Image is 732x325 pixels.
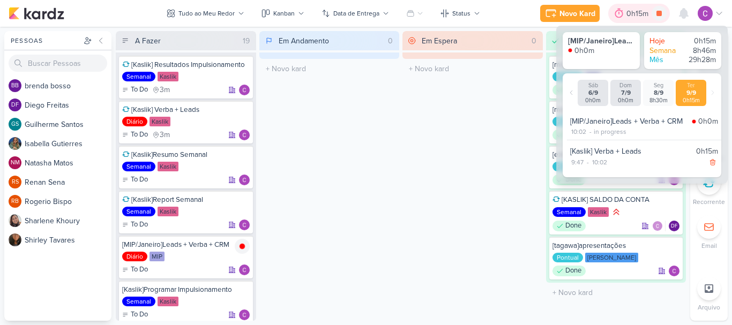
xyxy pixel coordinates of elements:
div: [KASLIK] SALDO DA CONTA [552,195,680,205]
div: To Do [122,130,148,140]
div: 0h0m [613,97,639,104]
div: 10:02 [591,157,608,167]
div: N a t a s h a M a t o s [25,157,111,169]
div: To Do [122,85,148,95]
div: Done [552,130,586,140]
button: Novo Kard [540,5,600,22]
div: Pontual [552,72,583,81]
p: To Do [131,175,148,185]
div: Responsável: Carlos Lima [239,309,250,320]
div: Pontual [552,253,583,262]
img: Carlos Lima [239,175,250,185]
img: Carlos Lima [669,266,679,276]
div: 0 [527,35,541,47]
img: tracking [235,239,250,254]
div: S h a r l e n e K h o u r y [25,215,111,226]
div: [tagawa]apresentações [552,241,680,251]
div: Kaslik [150,117,170,126]
div: Responsável: Carlos Lima [239,85,250,95]
p: RS [12,179,19,185]
div: A Fazer [135,35,161,47]
div: in progress [594,127,626,137]
div: Responsável: Carlos Lima [239,264,250,275]
div: [Kaslik] Verba + Leads [570,146,692,157]
div: [Kaslik] Verba + Leads [122,105,250,115]
div: Semanal [122,207,155,216]
p: RB [11,199,19,205]
div: Kaslik [158,207,178,216]
p: To Do [131,220,148,230]
div: Responsável: Carlos Lima [239,130,250,140]
div: Semanal [122,162,155,171]
div: Pessoas [9,36,81,46]
span: 3m [160,131,170,139]
img: Carlos Lima [239,309,250,320]
div: 0h15m [696,146,718,157]
img: tracking [692,119,696,124]
div: Seg [645,82,671,89]
img: Shirley Tavares [9,233,21,246]
div: Done [552,221,586,231]
div: Semanal [122,297,155,306]
div: [Kaslik] Resultados Impulsionamento [122,60,250,70]
p: Recorrente [693,197,725,207]
div: Mês [649,55,682,65]
span: 3m [160,86,170,94]
div: Dom [613,82,639,89]
div: Sáb [580,82,606,89]
div: Natasha Matos [9,156,21,169]
div: 6/9 [580,89,606,97]
div: brenda bosso [9,79,21,92]
div: [MIP/Janeiro]Leads + Verba + CRM [122,240,250,250]
div: R o g e r i o B i s p o [25,196,111,207]
div: Kaslik [158,72,178,81]
div: [MIP/Janeiro]Leads + Verba + CRM [570,116,688,127]
div: MIP [150,252,165,261]
div: To Do [122,309,148,320]
div: 0h15m [684,36,716,46]
p: bb [11,83,19,89]
img: Carlos Lima [698,6,713,21]
div: [Kaslik]Programar Impulsionamento [122,285,250,294]
div: D i e g o F r e i t a s [25,100,111,111]
div: Hoje [649,36,682,46]
div: To Do [122,175,148,185]
div: 0h0m [574,46,594,56]
div: Diego Freitas [669,221,679,231]
img: Carlos Lima [239,85,250,95]
div: Em Espera [422,35,457,47]
div: 0 [384,35,397,47]
div: 29h28m [684,55,716,65]
div: Pontual [552,117,583,126]
div: 0h0m [580,97,606,104]
p: To Do [131,130,148,140]
input: Buscar Pessoas [9,55,107,72]
p: NM [11,160,20,166]
div: Responsável: Carlos Lima [239,220,250,230]
p: To Do [131,85,148,95]
div: Pontual [552,162,583,171]
div: Rogerio Bispo [9,195,21,208]
div: Novo Kard [559,8,595,19]
div: Done [552,175,586,185]
div: 8/9 [645,89,671,97]
div: 0h15m [678,97,704,104]
img: kardz.app [9,7,64,20]
div: Kaslik [158,162,178,171]
div: To Do [122,264,148,275]
div: Prioridade Alta [611,207,622,217]
div: [eztec]meeting Isa [552,150,680,160]
img: tracking [568,48,572,52]
div: [PERSON_NAME] [585,253,638,262]
p: DF [11,102,19,108]
p: Arquivo [698,303,720,312]
div: Diário [122,117,147,126]
p: Email [701,241,717,251]
img: Carlos Lima [239,220,250,230]
div: Kaslik [588,207,609,217]
div: Kaslik [158,297,178,306]
div: 8h30m [645,97,671,104]
div: Done [552,266,586,276]
div: [Kaslik]Resumo Semanal [122,150,250,160]
img: Carlos Lima [652,221,663,231]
